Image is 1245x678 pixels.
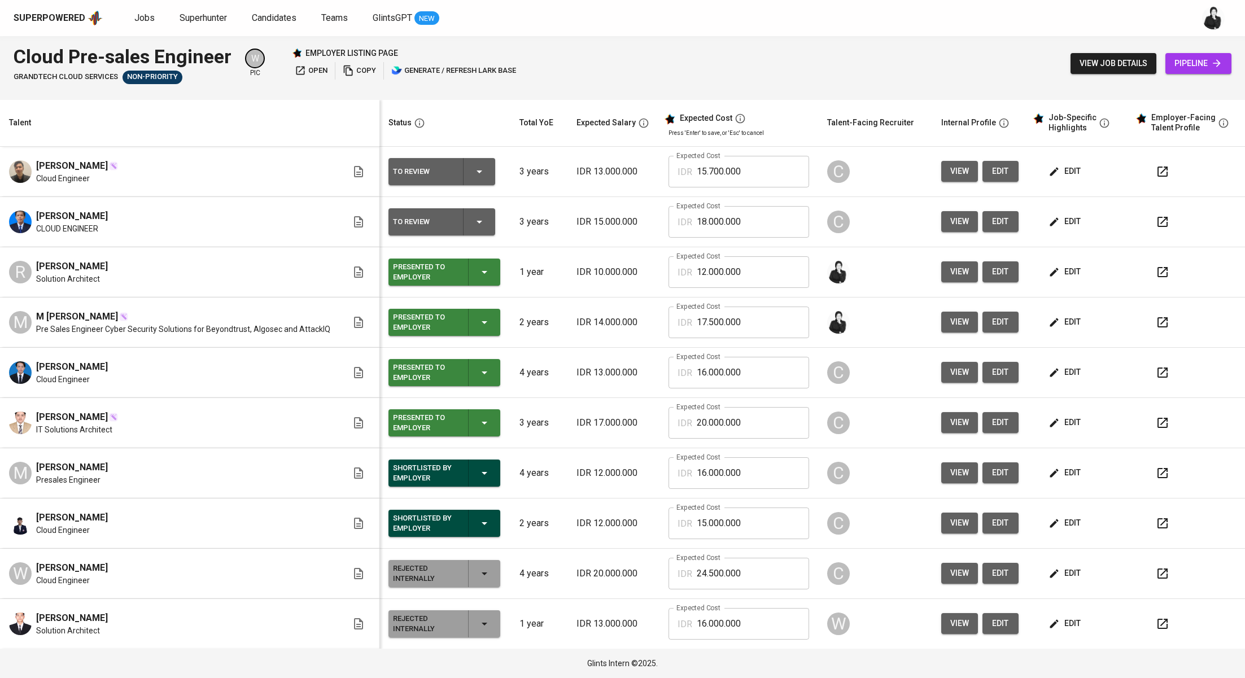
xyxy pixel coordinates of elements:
a: edit [982,161,1019,182]
span: NEW [414,13,439,24]
div: C [827,462,850,484]
p: IDR 13.000.000 [576,617,650,631]
img: glints_star.svg [1033,113,1044,124]
div: Job-Specific Highlights [1049,113,1097,133]
button: edit [982,412,1019,433]
span: pipeline [1174,56,1222,71]
img: Aditya Taufiq Saputro [9,613,32,635]
img: medwi@glints.com [827,311,850,334]
button: view [941,412,978,433]
div: C [827,512,850,535]
button: edit [1046,513,1085,533]
span: edit [991,415,1010,430]
span: Pre Sales Engineer Cyber Security Solutions for Beyondtrust, Algosec and AttackIQ [36,323,330,335]
div: Shortlisted by Employer [393,461,459,485]
span: edit [1051,566,1081,580]
img: Riyan Ibnu abdilah [9,211,32,233]
p: IDR 13.000.000 [576,165,650,178]
span: CLOUD ENGINEER [36,223,98,234]
a: Candidates [252,11,299,25]
button: edit [1046,161,1085,182]
button: edit [982,362,1019,383]
div: Expected Cost [680,113,732,124]
button: open [292,62,330,80]
button: To Review [388,158,495,185]
div: Talent [9,116,31,130]
span: edit [1051,466,1081,480]
button: view [941,362,978,383]
span: edit [1051,616,1081,631]
button: view [941,462,978,483]
span: edit [1051,265,1081,279]
span: [PERSON_NAME] [36,159,108,173]
div: C [827,361,850,384]
button: edit [982,261,1019,282]
p: 4 years [519,366,558,379]
img: Muchamat Riyan Khamdani [9,361,32,384]
span: edit [991,164,1010,178]
div: Presented to Employer [393,310,459,335]
div: Talent-Facing Recruiter [827,116,914,130]
div: W [245,49,265,68]
div: Expected Salary [576,116,636,130]
div: Rejected Internally [393,611,459,636]
span: IT Solutions Architect [36,424,112,435]
p: 3 years [519,416,558,430]
span: Presales Engineer [36,474,101,485]
img: Vincent Tunas [9,160,32,183]
span: [PERSON_NAME] [36,260,108,273]
div: Total YoE [519,116,553,130]
p: IDR [678,618,692,631]
span: Teams [321,12,348,23]
span: [PERSON_NAME] [36,461,108,474]
span: M [PERSON_NAME] [36,310,118,323]
p: employer listing page [305,47,398,59]
span: edit [991,265,1010,279]
span: view [950,265,969,279]
img: Gary Wahyudi [9,512,32,535]
button: view [941,261,978,282]
p: IDR 15.000.000 [576,215,650,229]
span: copy [343,64,376,77]
button: Presented to Employer [388,359,500,386]
span: Solution Architect [36,625,100,636]
p: IDR 10.000.000 [576,265,650,279]
p: IDR [678,517,692,531]
img: Ekky Chandra Wibowo [9,412,32,434]
span: [PERSON_NAME] [36,360,108,374]
a: GlintsGPT NEW [373,11,439,25]
button: Presented to Employer [388,259,500,286]
button: edit [1046,261,1085,282]
div: Cloud Pre-sales Engineer [14,43,231,71]
img: magic_wand.svg [109,161,118,170]
a: Superhunter [180,11,229,25]
p: IDR [678,165,692,179]
div: C [827,160,850,183]
a: edit [982,312,1019,333]
p: IDR [678,266,692,279]
span: view [950,315,969,329]
div: Employer-Facing Talent Profile [1151,113,1216,133]
span: view [950,466,969,480]
div: M [9,311,32,334]
button: edit [982,513,1019,533]
button: Rejected Internally [388,560,500,587]
span: edit [991,315,1010,329]
button: edit [1046,563,1085,584]
img: app logo [88,10,103,27]
span: [PERSON_NAME] [36,209,108,223]
a: Jobs [134,11,157,25]
img: magic_wand.svg [109,413,118,422]
span: Cloud Engineer [36,575,90,586]
div: Rejected Internally [393,561,459,586]
p: 2 years [519,316,558,329]
a: edit [982,563,1019,584]
p: 3 years [519,165,558,178]
div: R [9,261,32,283]
span: view [950,365,969,379]
img: medwi@glints.com [1202,7,1225,29]
span: Jobs [134,12,155,23]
